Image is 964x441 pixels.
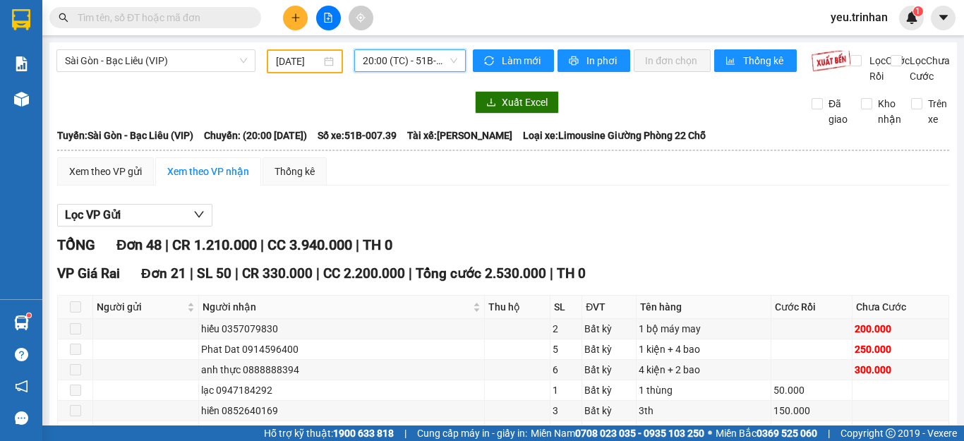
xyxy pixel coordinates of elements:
[14,315,29,330] img: warehouse-icon
[204,128,307,143] span: Chuyến: (20:00 [DATE])
[584,362,634,377] div: Bất kỳ
[59,13,68,23] span: search
[904,53,952,84] span: Lọc Chưa Cước
[260,236,264,253] span: |
[486,97,496,109] span: download
[485,296,550,319] th: Thu hộ
[708,430,712,436] span: ⚪️
[773,403,850,418] div: 150.000
[323,265,405,282] span: CC 2.200.000
[913,6,923,16] sup: 1
[201,321,482,337] div: hiếu 0357079830
[141,265,186,282] span: Đơn 21
[811,49,851,72] img: 9k=
[473,49,554,72] button: syncLàm mới
[550,265,553,282] span: |
[553,423,579,439] div: 1
[915,6,920,16] span: 1
[639,382,769,398] div: 1 thùng
[558,49,630,72] button: printerIn phơi
[27,313,31,318] sup: 1
[409,265,412,282] span: |
[639,362,769,377] div: 4 kiện + 2 bao
[116,236,162,253] span: Đơn 48
[316,265,320,282] span: |
[582,296,637,319] th: ĐVT
[356,13,366,23] span: aim
[267,236,352,253] span: CC 3.940.000
[828,425,830,441] span: |
[165,236,169,253] span: |
[569,56,581,67] span: printer
[773,382,850,398] div: 50.000
[15,411,28,425] span: message
[97,299,184,315] span: Người gửi
[167,164,249,179] div: Xem theo VP nhận
[584,321,634,337] div: Bất kỳ
[714,49,797,72] button: bar-chartThống kê
[404,425,406,441] span: |
[318,128,397,143] span: Số xe: 51B-007.39
[190,265,193,282] span: |
[323,13,333,23] span: file-add
[584,423,634,439] div: Bất kỳ
[886,428,896,438] span: copyright
[637,296,771,319] th: Tên hàng
[12,9,30,30] img: logo-vxr
[65,206,121,224] span: Lọc VP Gửi
[242,265,313,282] span: CR 330.000
[905,11,918,24] img: icon-new-feature
[197,265,231,282] span: SL 50
[201,342,482,357] div: Phat Dat 0914596400
[855,321,946,337] div: 200.000
[639,342,769,357] div: 1 kiện + 4 bao
[823,96,853,127] span: Đã giao
[586,53,619,68] span: In phơi
[416,265,546,282] span: Tổng cước 2.530.000
[69,164,142,179] div: Xem theo VP gửi
[855,423,946,439] div: 50.000
[855,342,946,357] div: 250.000
[65,50,247,71] span: Sài Gòn - Bạc Liêu (VIP)
[333,428,394,439] strong: 1900 633 818
[316,6,341,30] button: file-add
[553,382,579,398] div: 1
[922,96,953,127] span: Trên xe
[553,362,579,377] div: 6
[283,6,308,30] button: plus
[349,6,373,30] button: aim
[417,425,527,441] span: Cung cấp máy in - giấy in:
[639,423,769,439] div: 1 th
[553,403,579,418] div: 3
[575,428,704,439] strong: 0708 023 035 - 0935 103 250
[864,53,912,84] span: Lọc Cước Rồi
[14,92,29,107] img: warehouse-icon
[931,6,956,30] button: caret-down
[235,265,239,282] span: |
[639,321,769,337] div: 1 bộ máy may
[201,362,482,377] div: anh thực 0888888394
[201,382,482,398] div: lạc 0947184292
[553,321,579,337] div: 2
[852,296,949,319] th: Chưa Cước
[14,56,29,71] img: solution-icon
[639,403,769,418] div: 3th
[553,342,579,357] div: 5
[484,56,496,67] span: sync
[275,164,315,179] div: Thống kê
[276,54,321,69] input: 11/09/2025
[15,380,28,393] span: notification
[57,265,120,282] span: VP Giá Rai
[584,403,634,418] div: Bất kỳ
[172,236,257,253] span: CR 1.210.000
[531,425,704,441] span: Miền Nam
[363,236,392,253] span: TH 0
[363,50,457,71] span: 20:00 (TC) - 51B-007.39
[356,236,359,253] span: |
[57,130,193,141] b: Tuyến: Sài Gòn - Bạc Liêu (VIP)
[57,204,212,226] button: Lọc VP Gửi
[523,128,706,143] span: Loại xe: Limousine Giường Phòng 22 Chỗ
[716,425,817,441] span: Miền Bắc
[584,342,634,357] div: Bất kỳ
[725,56,737,67] span: bar-chart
